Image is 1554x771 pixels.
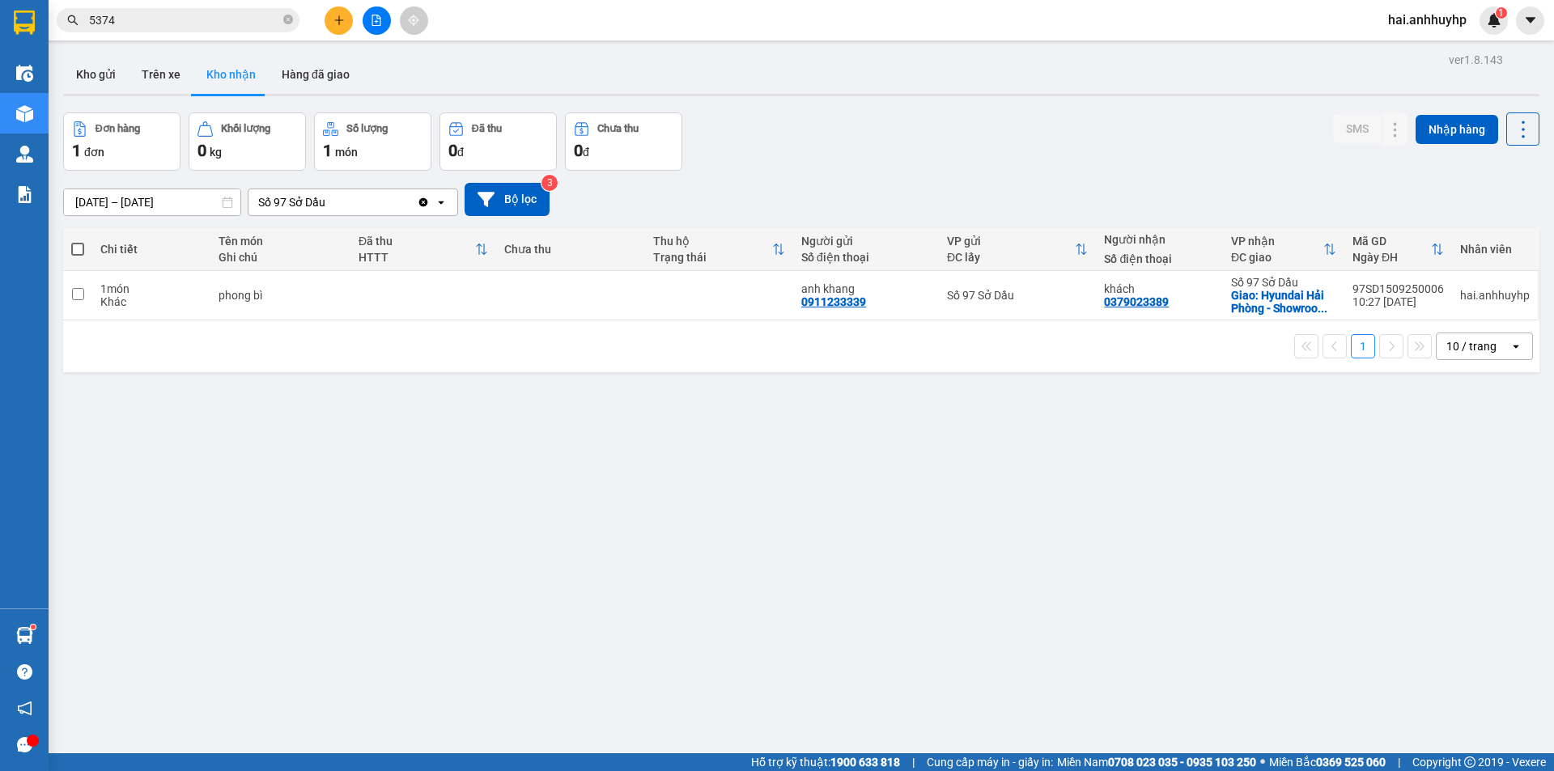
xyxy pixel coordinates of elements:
[64,189,240,215] input: Select a date range.
[1104,233,1215,246] div: Người nhận
[1375,10,1480,30] span: hai.anhhuyhp
[927,753,1053,771] span: Cung cấp máy in - giấy in:
[359,251,475,264] div: HTTT
[1523,13,1538,28] span: caret-down
[801,282,931,295] div: anh khang
[16,186,33,203] img: solution-icon
[1352,282,1444,295] div: 97SD1509250006
[1316,756,1386,769] strong: 0369 525 060
[1460,289,1530,302] div: hai.anhhuyhp
[947,251,1075,264] div: ĐC lấy
[1104,282,1215,295] div: khách
[1516,6,1544,35] button: caret-down
[193,55,269,94] button: Kho nhận
[472,123,502,134] div: Đã thu
[129,55,193,94] button: Trên xe
[1104,295,1169,308] div: 0379023389
[16,105,33,122] img: warehouse-icon
[258,194,325,210] div: Số 97 Sở Dầu
[63,55,129,94] button: Kho gửi
[939,228,1096,271] th: Toggle SortBy
[1498,7,1504,19] span: 1
[16,627,33,644] img: warehouse-icon
[335,146,358,159] span: món
[325,6,353,35] button: plus
[350,228,496,271] th: Toggle SortBy
[1260,759,1265,765] span: ⚪️
[269,55,363,94] button: Hàng đã giao
[439,112,557,171] button: Đã thu0đ
[583,146,589,159] span: đ
[89,11,280,29] input: Tìm tên, số ĐT hoặc mã đơn
[1231,276,1336,289] div: Số 97 Sở Dầu
[72,141,81,160] span: 1
[1509,340,1522,353] svg: open
[801,235,931,248] div: Người gửi
[17,737,32,752] span: message
[1352,251,1431,264] div: Ngày ĐH
[100,243,202,256] div: Chi tiết
[210,146,222,159] span: kg
[565,112,682,171] button: Chưa thu0đ
[1231,251,1323,264] div: ĐC giao
[653,235,773,248] div: Thu hộ
[333,15,345,26] span: plus
[653,251,773,264] div: Trạng thái
[84,146,104,159] span: đơn
[1449,51,1503,69] div: ver 1.8.143
[359,235,475,248] div: Đã thu
[417,196,430,209] svg: Clear value
[1460,243,1530,256] div: Nhân viên
[100,282,202,295] div: 1 món
[17,664,32,680] span: question-circle
[1352,295,1444,308] div: 10:27 [DATE]
[219,235,342,248] div: Tên món
[751,753,900,771] span: Hỗ trợ kỹ thuật:
[1398,753,1400,771] span: |
[31,625,36,629] sup: 1
[830,756,900,769] strong: 1900 633 818
[1446,338,1497,354] div: 10 / trang
[465,183,550,216] button: Bộ lọc
[283,15,293,24] span: close-circle
[457,146,464,159] span: đ
[219,289,342,302] div: phong bì
[314,112,431,171] button: Số lượng1món
[1104,252,1215,265] div: Số điện thoại
[1351,334,1375,358] button: 1
[371,15,382,26] span: file-add
[1108,756,1256,769] strong: 0708 023 035 - 0935 103 250
[947,289,1088,302] div: Số 97 Sở Dầu
[504,243,637,256] div: Chưa thu
[63,112,180,171] button: Đơn hàng1đơn
[1487,13,1501,28] img: icon-new-feature
[327,194,329,210] input: Selected Số 97 Sở Dầu.
[597,123,639,134] div: Chưa thu
[1464,756,1475,768] span: copyright
[1318,302,1327,315] span: ...
[1057,753,1256,771] span: Miền Nam
[1416,115,1498,144] button: Nhập hàng
[435,196,448,209] svg: open
[219,251,342,264] div: Ghi chú
[947,235,1075,248] div: VP gửi
[1333,114,1382,143] button: SMS
[912,753,915,771] span: |
[189,112,306,171] button: Khối lượng0kg
[16,65,33,82] img: warehouse-icon
[448,141,457,160] span: 0
[801,251,931,264] div: Số điện thoại
[16,146,33,163] img: warehouse-icon
[17,701,32,716] span: notification
[645,228,794,271] th: Toggle SortBy
[363,6,391,35] button: file-add
[14,11,35,35] img: logo-vxr
[67,15,79,26] span: search
[400,6,428,35] button: aim
[1344,228,1452,271] th: Toggle SortBy
[96,123,140,134] div: Đơn hàng
[1269,753,1386,771] span: Miền Bắc
[408,15,419,26] span: aim
[574,141,583,160] span: 0
[221,123,270,134] div: Khối lượng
